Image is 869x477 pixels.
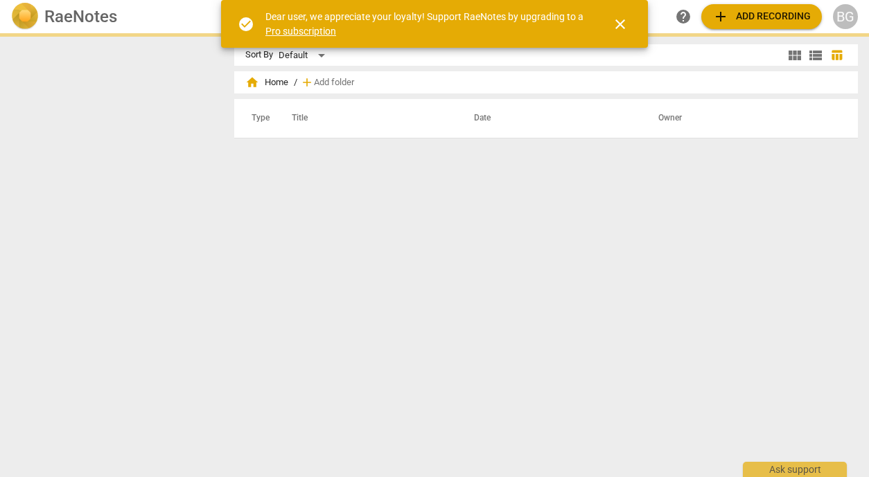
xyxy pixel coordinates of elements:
[245,75,288,89] span: Home
[294,78,297,88] span: /
[712,8,729,25] span: add
[701,4,822,29] button: Upload
[240,99,275,138] th: Type
[830,48,843,62] span: table_chart
[11,3,220,30] a: LogoRaeNotes
[245,50,273,60] div: Sort By
[44,7,117,26] h2: RaeNotes
[11,3,39,30] img: Logo
[275,99,457,138] th: Title
[457,99,642,138] th: Date
[805,45,826,66] button: List view
[833,4,858,29] button: BG
[314,78,354,88] span: Add folder
[642,99,843,138] th: Owner
[245,75,259,89] span: home
[604,8,637,41] button: Close
[238,16,254,33] span: check_circle
[743,462,847,477] div: Ask support
[712,8,811,25] span: Add recording
[784,45,805,66] button: Tile view
[807,47,824,64] span: view_list
[279,44,330,66] div: Default
[671,4,696,29] a: Help
[612,16,629,33] span: close
[300,75,314,89] span: add
[265,26,336,37] a: Pro subscription
[826,45,847,66] button: Table view
[265,10,587,38] div: Dear user, we appreciate your loyalty! Support RaeNotes by upgrading to a
[675,8,692,25] span: help
[787,47,803,64] span: view_module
